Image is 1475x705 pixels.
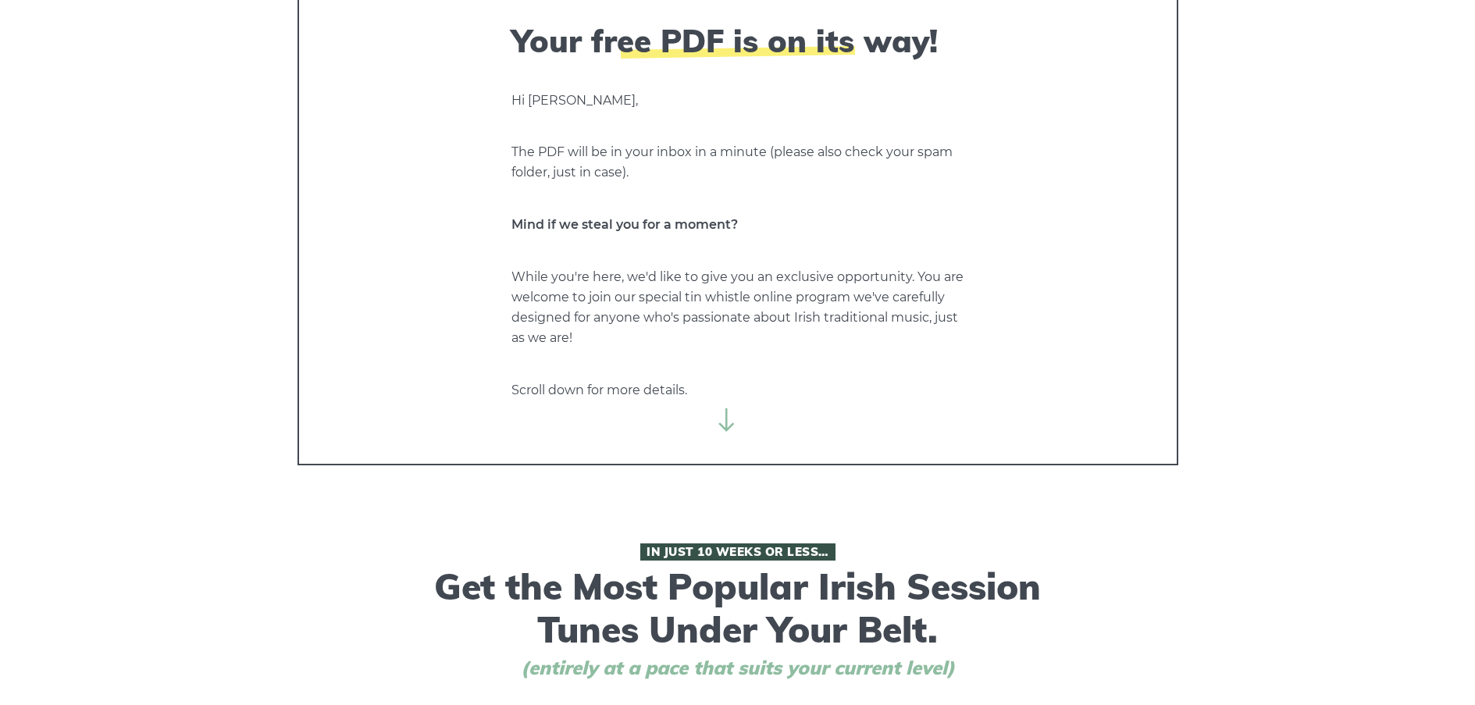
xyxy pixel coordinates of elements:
[640,543,835,561] span: In Just 10 Weeks or Less…
[511,91,964,111] p: Hi [PERSON_NAME],
[511,380,964,401] p: Scroll down for more details.
[511,217,738,232] strong: Mind if we steal you for a moment?
[429,543,1046,679] h1: Get the Most Popular Irish Session Tunes Under Your Belt.
[511,267,964,348] p: While you're here, we'd like to give you an exclusive opportunity. You are welcome to join our sp...
[511,142,964,183] p: The PDF will be in your inbox in a minute (please also check your spam folder, just in case).
[511,22,964,59] h2: Your free PDF is on its way!
[492,657,984,679] span: (entirely at a pace that suits your current level)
